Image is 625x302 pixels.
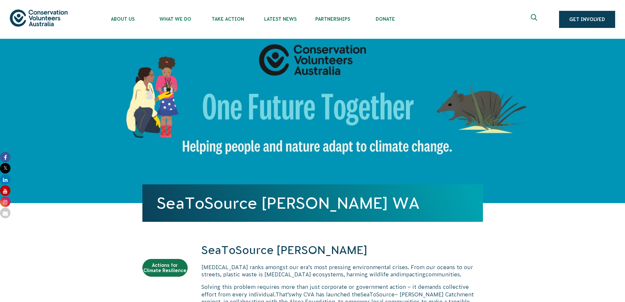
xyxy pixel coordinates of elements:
button: Expand search box Close search box [527,12,543,27]
span: About Us [96,16,149,22]
span: That’s [276,291,291,297]
span: Expand search box [531,14,539,25]
span: [MEDICAL_DATA] ranks amongst our era’s most pressing environmental crises. From our oceans to our... [201,264,473,277]
span: why CVA has launched the [291,291,361,297]
h2: SeaToSource [PERSON_NAME] [201,243,483,258]
p: . [201,264,483,278]
span: SeaToSource [361,291,395,297]
span: Partnerships [306,16,359,22]
a: Get Involved [559,11,615,28]
span: What We Do [149,16,201,22]
span: Donate [359,16,411,22]
img: logo.svg [10,10,68,26]
span: communities [426,271,460,277]
span: Latest News [254,16,306,22]
a: Actions for Climate Resilience [142,259,188,277]
span: Take Action [201,16,254,22]
h1: SeaToSource [PERSON_NAME] WA [157,194,469,212]
span: Solving this problem requires more than just corporate or government action – it demands collecti... [201,284,469,297]
span: impacting [400,271,426,277]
